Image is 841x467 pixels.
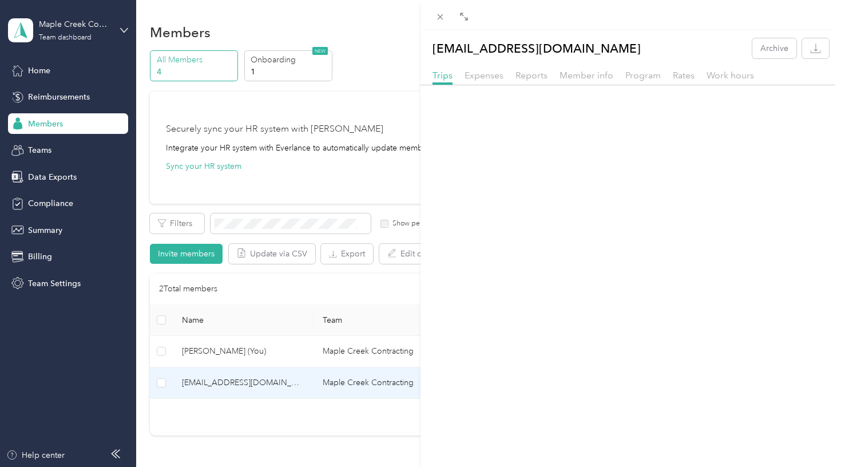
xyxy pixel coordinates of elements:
span: Member info [560,70,613,81]
span: Trips [433,70,453,81]
button: Archive [752,38,796,58]
span: Expenses [465,70,503,81]
p: [EMAIL_ADDRESS][DOMAIN_NAME] [433,38,641,58]
iframe: Everlance-gr Chat Button Frame [777,403,841,467]
span: Rates [673,70,695,81]
span: Program [625,70,661,81]
span: Work hours [707,70,754,81]
span: Reports [515,70,548,81]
